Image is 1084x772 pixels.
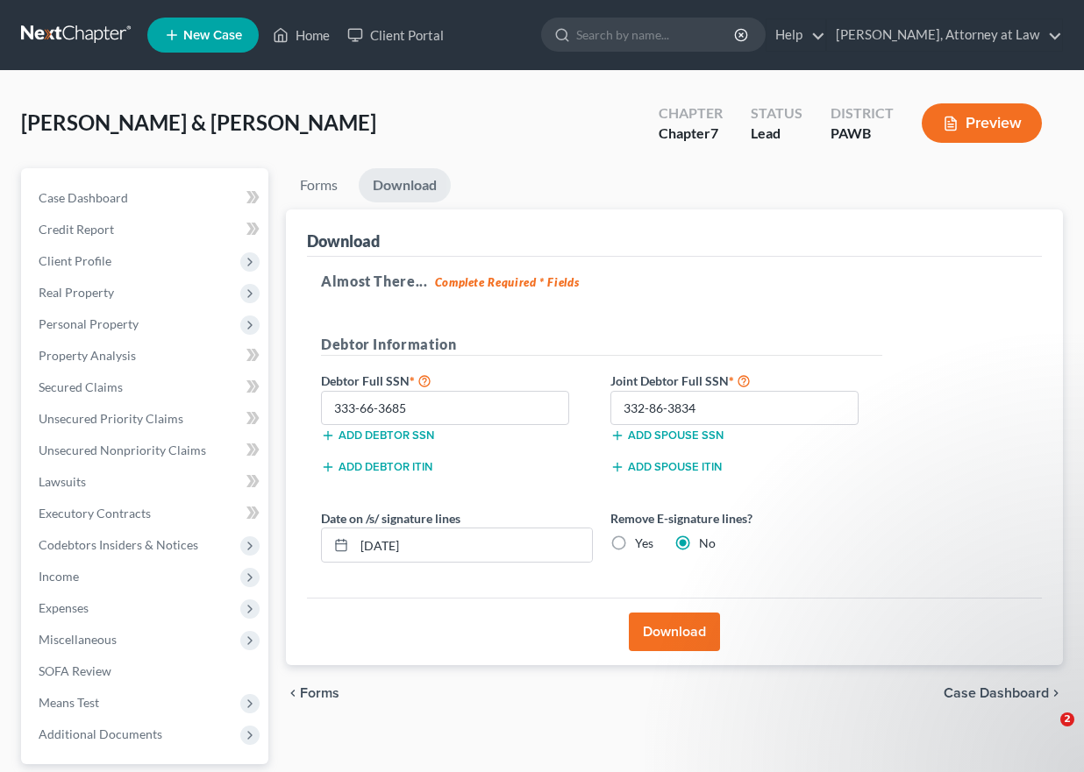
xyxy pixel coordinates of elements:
[39,285,114,300] span: Real Property
[610,460,722,474] button: Add spouse ITIN
[307,230,380,251] div: Download
[39,379,123,394] span: Secured Claims
[629,613,720,651] button: Download
[25,435,268,466] a: Unsecured Nonpriority Claims
[39,600,89,615] span: Expenses
[321,334,882,356] h5: Debtor Information
[25,498,268,529] a: Executory Contracts
[39,506,151,521] span: Executory Contracts
[944,686,1049,700] span: Case Dashboard
[25,214,268,245] a: Credit Report
[435,275,580,289] strong: Complete Required * Fields
[635,535,653,552] label: Yes
[944,686,1063,700] a: Case Dashboard chevron_right
[183,29,242,42] span: New Case
[359,168,451,202] a: Download
[39,569,79,584] span: Income
[25,466,268,498] a: Lawsuits
[39,316,139,331] span: Personal Property
[321,428,434,443] button: Add debtor SSN
[312,370,602,391] label: Debtor Full SSN
[39,474,86,489] span: Lawsuits
[300,686,339,700] span: Forms
[39,695,99,710] span: Means Test
[610,509,882,528] label: Remove E-signature lines?
[831,103,894,124] div: District
[39,663,111,678] span: SOFA Review
[321,271,1028,292] h5: Almost There...
[827,19,1062,51] a: [PERSON_NAME], Attorney at Law
[751,124,802,144] div: Lead
[922,103,1042,143] button: Preview
[25,655,268,687] a: SOFA Review
[321,391,569,426] input: XXX-XX-XXXX
[602,370,891,391] label: Joint Debtor Full SSN
[25,182,268,214] a: Case Dashboard
[321,509,460,528] label: Date on /s/ signature lines
[264,19,339,51] a: Home
[576,18,737,51] input: Search by name...
[831,124,894,144] div: PAWB
[659,124,723,144] div: Chapter
[25,403,268,435] a: Unsecured Priority Claims
[39,411,183,426] span: Unsecured Priority Claims
[286,168,352,202] a: Forms
[339,19,453,51] a: Client Portal
[39,190,128,205] span: Case Dashboard
[1049,686,1063,700] i: chevron_right
[659,103,723,124] div: Chapter
[21,110,376,135] span: [PERSON_NAME] & [PERSON_NAME]
[39,253,111,268] span: Client Profile
[39,222,114,237] span: Credit Report
[610,428,724,443] button: Add spouse SSN
[286,686,300,700] i: chevron_left
[39,348,136,363] span: Property Analysis
[354,528,592,562] input: MM/DD/YYYY
[751,103,802,124] div: Status
[39,537,198,552] span: Codebtors Insiders & Notices
[1060,712,1074,726] span: 2
[767,19,825,51] a: Help
[39,726,162,741] span: Additional Documents
[286,686,363,700] button: chevron_left Forms
[321,460,432,474] button: Add debtor ITIN
[25,372,268,403] a: Secured Claims
[1024,712,1066,754] iframe: Intercom live chat
[39,632,117,647] span: Miscellaneous
[25,340,268,372] a: Property Analysis
[610,391,859,426] input: XXX-XX-XXXX
[710,124,718,141] span: 7
[699,535,716,552] label: No
[39,443,206,457] span: Unsecured Nonpriority Claims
